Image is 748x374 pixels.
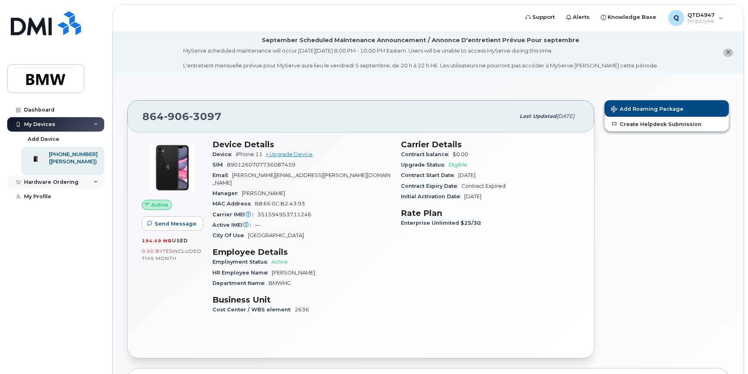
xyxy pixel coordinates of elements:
span: Carrier IMEI [212,211,257,217]
span: Enterprise Unlimited $25/30 [401,220,485,226]
h3: Employee Details [212,247,391,257]
span: $0.00 [453,151,468,157]
span: MAC Address [212,201,255,207]
span: Device [212,151,236,157]
span: Contract Expired [461,183,505,189]
span: 0.00 Bytes [142,248,172,254]
span: Active [271,259,288,265]
span: Cost Center / WBS element [212,307,295,313]
span: [DATE] [556,113,574,119]
span: 3097 [189,110,222,122]
span: HR Employee Name [212,270,272,276]
span: City Of Use [212,232,248,238]
span: Contract balance [401,151,453,157]
span: Initial Activation Date [401,193,464,199]
span: Send Message [155,220,196,228]
span: Upgrade Status [401,162,449,168]
span: 864 [142,110,222,122]
span: Eligible [449,162,467,168]
span: SIM [212,162,227,168]
span: Department Name [212,280,269,286]
span: [DATE] [458,172,475,178]
span: [PERSON_NAME] [242,190,285,196]
div: MyServe scheduled maintenance will occur [DATE][DATE] 8:00 PM - 10:00 PM Eastern. Users will be u... [183,47,658,69]
a: Create Helpdesk Submission [604,117,729,131]
span: 351594953711246 [257,211,311,217]
span: Active IMEI [212,222,255,228]
span: Active [151,201,168,209]
span: Contract Start Date [401,172,458,178]
span: [DATE] [464,193,481,199]
span: 906 [164,110,189,122]
span: [PERSON_NAME] [272,270,315,276]
span: [GEOGRAPHIC_DATA] [248,232,304,238]
span: BMWMC [269,280,291,286]
span: Last updated [520,113,556,119]
span: Manager [212,190,242,196]
span: Employment Status [212,259,271,265]
button: Add Roaming Package [604,100,729,117]
span: Email [212,172,232,178]
span: 194.49 MB [142,238,172,244]
span: 2636 [295,307,309,313]
div: September Scheduled Maintenance Announcement / Annonce D'entretient Prévue Pour septembre [262,36,579,45]
h3: Device Details [212,140,391,149]
span: B8:E6:0C:B2:43:93 [255,201,305,207]
h3: Carrier Details [401,140,580,149]
iframe: Messenger Launcher [713,339,742,368]
span: — [255,222,260,228]
span: Add Roaming Package [611,106,683,114]
button: Send Message [142,216,203,231]
span: included this month [142,248,202,261]
a: + Upgrade Device [266,151,313,157]
button: close notification [723,49,733,57]
span: used [172,238,188,244]
span: iPhone 11 [236,151,263,157]
span: [PERSON_NAME][EMAIL_ADDRESS][PERSON_NAME][DOMAIN_NAME] [212,172,390,185]
h3: Business Unit [212,295,391,305]
img: iPhone_11.jpg [148,144,196,192]
span: Contract Expiry Date [401,183,461,189]
h3: Rate Plan [401,208,580,218]
span: 8901260707736087459 [227,162,295,168]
